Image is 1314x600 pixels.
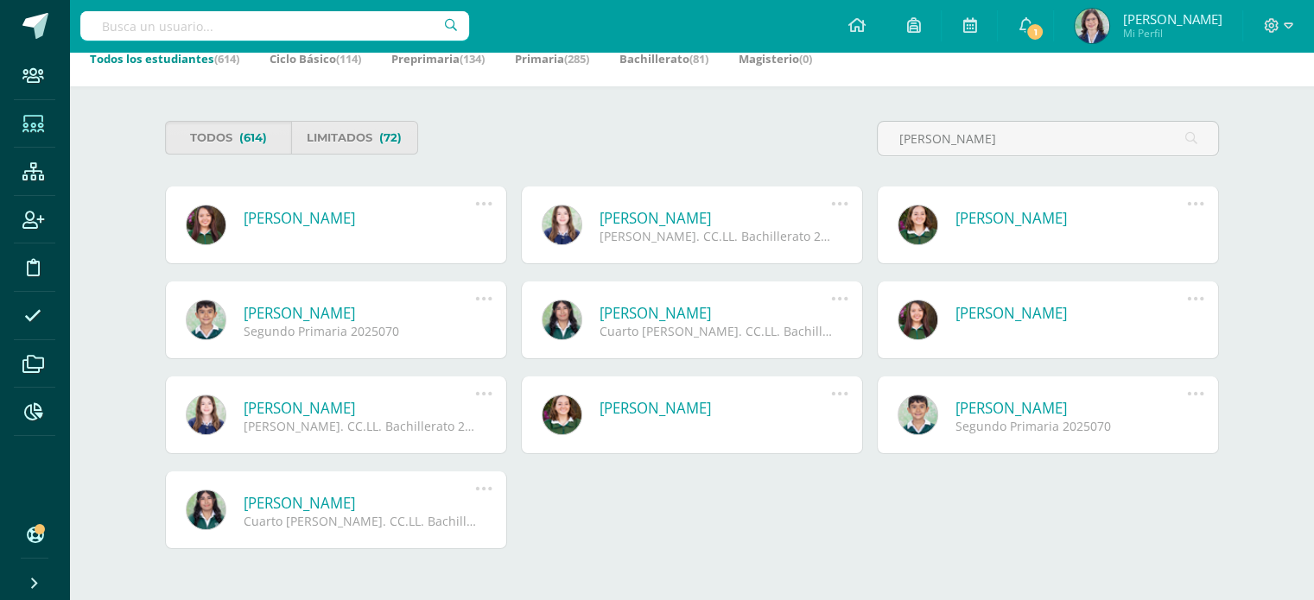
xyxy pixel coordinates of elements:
input: Busca al estudiante aquí... [878,122,1218,155]
a: [PERSON_NAME] [244,208,476,228]
a: [PERSON_NAME] [600,398,832,418]
div: Segundo Primaria 2025070 [955,418,1188,434]
div: [PERSON_NAME]. CC.LL. Bachillerato 216003 [600,228,832,244]
span: (81) [689,51,708,66]
a: Ciclo Básico(114) [270,45,361,73]
a: Limitados(72) [291,121,418,155]
a: [PERSON_NAME] [600,303,832,323]
a: Bachillerato(81) [619,45,708,73]
a: [PERSON_NAME] [244,303,476,323]
div: Cuarto [PERSON_NAME]. CC.LL. Bachillerato 213021 [600,323,832,339]
div: Segundo Primaria 2025070 [244,323,476,339]
span: (614) [239,122,267,154]
span: 1 [1025,22,1044,41]
div: Cuarto [PERSON_NAME]. CC.LL. Bachillerato 213021 [244,513,476,529]
span: (285) [564,51,589,66]
span: [PERSON_NAME] [1122,10,1222,28]
div: [PERSON_NAME]. CC.LL. Bachillerato 216003 [244,418,476,434]
a: Todos(614) [165,121,292,155]
input: Busca un usuario... [80,11,469,41]
a: Primaria(285) [515,45,589,73]
span: (614) [214,51,239,66]
span: (72) [379,122,402,154]
a: [PERSON_NAME] [955,398,1188,418]
a: Todos los estudiantes(614) [90,45,239,73]
a: Magisterio(0) [739,45,812,73]
a: [PERSON_NAME] [600,208,832,228]
img: d287b3f4ec78f077569923fcdb2be007.png [1075,9,1109,43]
a: [PERSON_NAME] [955,303,1188,323]
span: (134) [460,51,485,66]
a: [PERSON_NAME] [244,493,476,513]
span: (0) [799,51,812,66]
a: Preprimaria(134) [391,45,485,73]
a: [PERSON_NAME] [955,208,1188,228]
span: (114) [336,51,361,66]
a: [PERSON_NAME] [244,398,476,418]
span: Mi Perfil [1122,26,1222,41]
